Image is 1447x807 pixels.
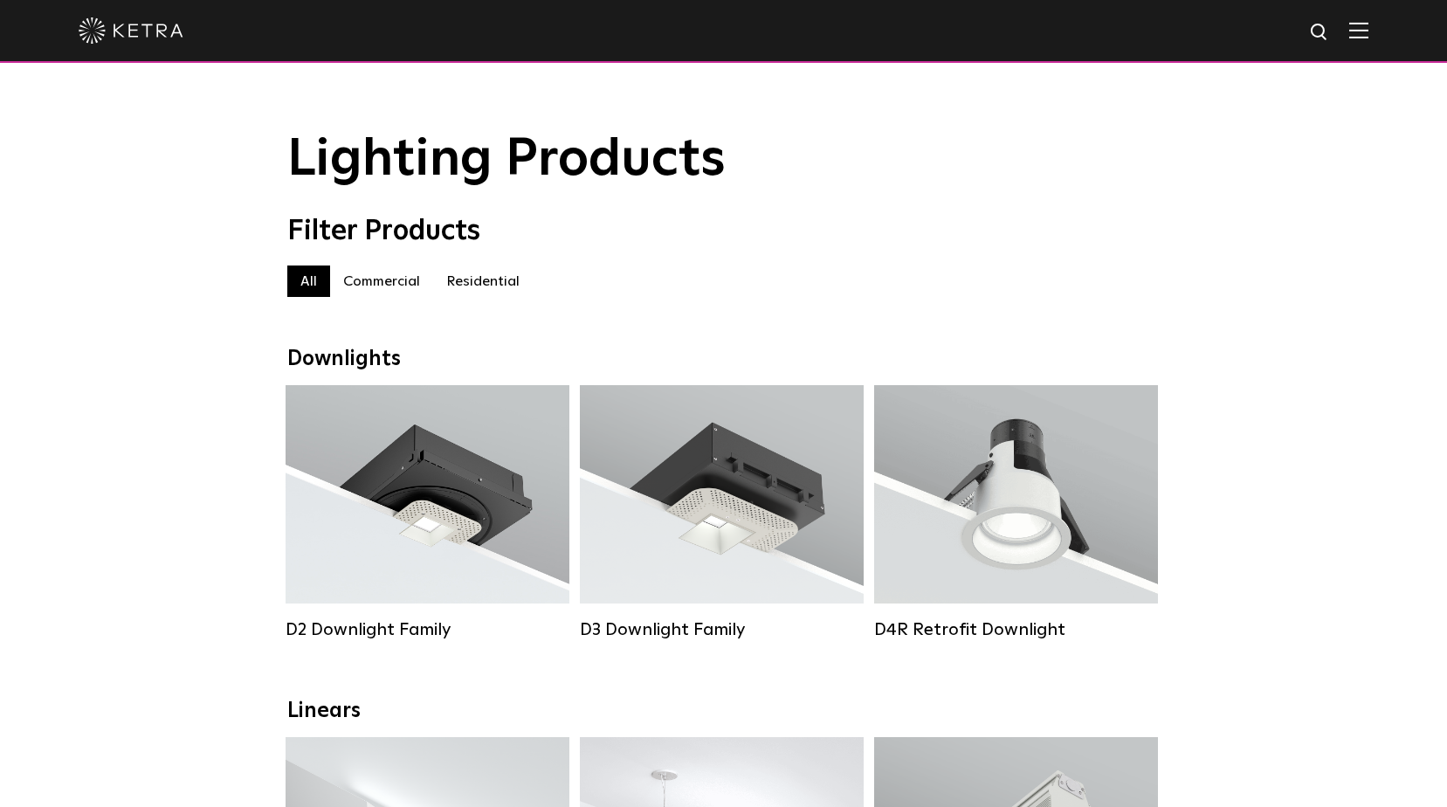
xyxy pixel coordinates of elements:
label: Residential [433,266,533,297]
div: D4R Retrofit Downlight [874,619,1158,640]
img: search icon [1309,22,1331,44]
div: Filter Products [287,215,1161,248]
div: Linears [287,699,1161,724]
img: ketra-logo-2019-white [79,17,183,44]
span: Lighting Products [287,134,726,186]
div: D3 Downlight Family [580,619,864,640]
div: D2 Downlight Family [286,619,569,640]
a: D4R Retrofit Downlight Lumen Output:800Colors:White / BlackBeam Angles:15° / 25° / 40° / 60°Watta... [874,385,1158,640]
a: D2 Downlight Family Lumen Output:1200Colors:White / Black / Gloss Black / Silver / Bronze / Silve... [286,385,569,640]
a: D3 Downlight Family Lumen Output:700 / 900 / 1100Colors:White / Black / Silver / Bronze / Paintab... [580,385,864,640]
label: Commercial [330,266,433,297]
img: Hamburger%20Nav.svg [1349,22,1368,38]
label: All [287,266,330,297]
div: Downlights [287,347,1161,372]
